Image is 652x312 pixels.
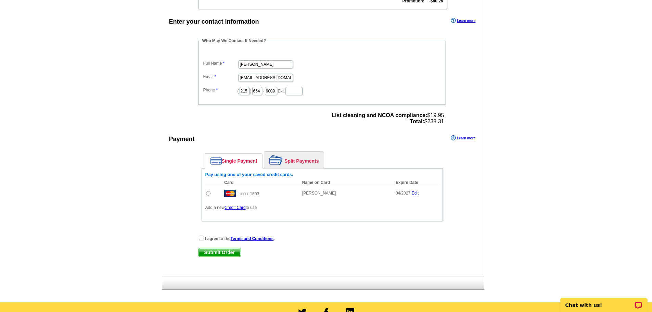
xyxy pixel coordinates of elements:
a: Credit Card [225,205,245,210]
span: Submit Order [199,248,241,257]
a: Edit [412,191,419,196]
strong: List cleaning and NCOA compliance: [332,112,427,118]
img: single-payment.png [210,157,222,165]
img: split-payment.png [269,155,283,165]
a: Terms and Conditions [231,236,274,241]
div: Enter your contact information [169,17,259,26]
span: [PERSON_NAME] [302,191,336,196]
th: Name on Card [299,179,392,186]
strong: I agree to the . [205,236,275,241]
span: $19.95 $238.31 [332,112,444,125]
label: Email [203,74,238,80]
h6: Pay using one of your saved credit cards. [205,172,439,177]
label: Phone [203,87,238,93]
a: Split Payments [264,152,324,168]
a: Single Payment [205,154,263,168]
p: Add a new to use [205,204,439,211]
strong: Total: [410,118,424,124]
th: Card [221,179,299,186]
label: Full Name [203,60,238,66]
th: Expire Date [392,179,439,186]
iframe: LiveChat chat widget [556,290,652,312]
dd: ( ) - Ext. [202,85,442,96]
a: Learn more [451,135,475,141]
legend: Who May We Contact If Needed? [202,38,267,44]
span: 04/2027 [396,191,410,196]
div: Payment [169,135,195,144]
a: Learn more [451,18,475,23]
span: xxxx-1603 [240,191,259,196]
img: mast.gif [224,190,236,197]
